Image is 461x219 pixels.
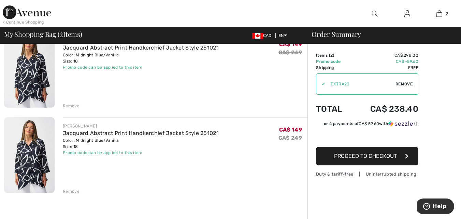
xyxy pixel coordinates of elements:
td: CA$ 238.40 [352,97,418,121]
span: 2 [60,29,63,38]
s: CA$ 249 [278,49,302,56]
span: 2 [330,53,333,58]
span: CA$ 59.60 [359,121,379,126]
span: My Shopping Bag ( Items) [4,31,82,38]
img: 1ère Avenue [3,5,51,19]
td: Total [316,97,352,121]
div: or 4 payments of with [324,121,418,127]
div: [PERSON_NAME] [63,123,219,129]
button: Proceed to Checkout [316,147,418,165]
span: Proceed to Checkout [334,153,397,159]
div: Order Summary [303,31,457,38]
iframe: PayPal-paypal [316,129,418,145]
span: EN [278,33,287,38]
div: or 4 payments ofCA$ 59.60withSezzle Click to learn more about Sezzle [316,121,418,129]
div: Remove [63,188,80,194]
div: Color: Midnight Blue/Vanilla Size: 18 [63,137,219,150]
img: search the website [372,10,378,18]
a: 2 [423,10,455,18]
td: Free [352,65,418,71]
div: Duty & tariff-free | Uninterrupted shipping [316,171,418,177]
a: Sign In [399,10,416,18]
td: CA$ 298.00 [352,52,418,58]
div: Remove [63,103,80,109]
a: Jacquard Abstract Print Handkerchief Jacket Style 251021 [63,44,219,51]
div: Color: Midnight Blue/Vanilla Size: 18 [63,52,219,64]
img: Canadian Dollar [252,33,263,39]
td: Promo code [316,58,352,65]
div: Promo code can be applied to this item [63,64,219,70]
a: Jacquard Abstract Print Handkerchief Jacket Style 251021 [63,130,219,136]
img: Jacquard Abstract Print Handkerchief Jacket Style 251021 [4,117,55,193]
span: 2 [446,11,448,17]
img: Jacquard Abstract Print Handkerchief Jacket Style 251021 [4,32,55,108]
input: Promo code [325,74,395,94]
img: My Bag [436,10,442,18]
img: Sezzle [388,121,413,127]
span: CA$ 149 [279,126,302,133]
td: Items ( ) [316,52,352,58]
span: CA$ 149 [279,41,302,47]
div: Promo code can be applied to this item [63,150,219,156]
img: My Info [404,10,410,18]
s: CA$ 249 [278,135,302,141]
div: ✔ [316,81,325,87]
td: CA$ -59.60 [352,58,418,65]
iframe: Opens a widget where you can find more information [417,199,454,216]
td: Shipping [316,65,352,71]
span: CAD [252,33,274,38]
span: Remove [395,81,413,87]
div: < Continue Shopping [3,19,44,25]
